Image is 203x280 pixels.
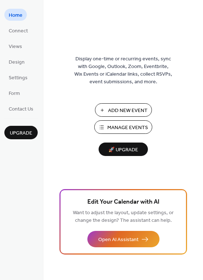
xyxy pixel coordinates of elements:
[94,120,152,134] button: Manage Events
[4,40,26,52] a: Views
[10,129,32,137] span: Upgrade
[9,59,25,66] span: Design
[9,74,28,82] span: Settings
[9,12,22,19] span: Home
[95,103,152,117] button: Add New Event
[87,231,159,247] button: Open AI Assistant
[9,27,28,35] span: Connect
[4,103,38,115] a: Contact Us
[4,71,32,83] a: Settings
[9,90,20,97] span: Form
[98,236,138,244] span: Open AI Assistant
[9,43,22,51] span: Views
[108,107,148,115] span: Add New Event
[4,24,32,36] a: Connect
[4,9,27,21] a: Home
[73,208,174,225] span: Want to adjust the layout, update settings, or change the design? The assistant can help.
[107,124,148,132] span: Manage Events
[87,197,159,207] span: Edit Your Calendar with AI
[99,143,148,156] button: 🚀 Upgrade
[74,55,172,86] span: Display one-time or recurring events, sync with Google, Outlook, Zoom, Eventbrite, Wix Events or ...
[4,87,24,99] a: Form
[9,105,33,113] span: Contact Us
[4,126,38,139] button: Upgrade
[103,145,144,155] span: 🚀 Upgrade
[4,56,29,68] a: Design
